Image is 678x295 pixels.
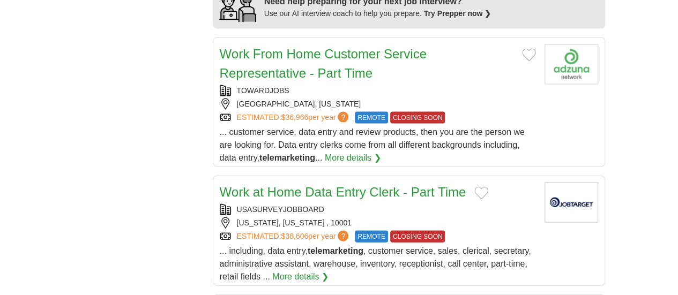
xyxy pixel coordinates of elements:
[264,8,491,19] div: Use our AI interview coach to help you prepare.
[220,85,536,96] div: TOWARDJOBS
[545,183,598,223] img: Company logo
[281,113,308,122] span: $36,966
[220,185,466,199] a: Work at Home Data Entry Clerk - Part Time
[220,99,536,110] div: [GEOGRAPHIC_DATA], [US_STATE]
[237,231,351,243] a: ESTIMATED:$38,606per year?
[220,204,536,215] div: USASURVEYJOBBOARD
[259,153,315,162] strong: telemarketing
[325,152,381,164] a: More details ❯
[355,112,388,124] span: REMOTE
[545,44,598,85] img: Company logo
[281,232,308,240] span: $38,606
[522,49,536,62] button: Add to favorite jobs
[220,47,427,80] a: Work From Home Customer Service Representative - Part Time
[338,112,348,123] span: ?
[220,246,531,281] span: ... including, data entry, , customer service, sales, clerical, secretary, administrative assista...
[390,231,445,243] span: CLOSING SOON
[474,187,488,200] button: Add to favorite jobs
[237,112,351,124] a: ESTIMATED:$36,966per year?
[338,231,348,241] span: ?
[424,9,491,18] a: Try Prepper now ❯
[308,246,363,255] strong: telemarketing
[220,127,525,162] span: ... customer service, data entry and review products, then you are the person we are looking for....
[355,231,388,243] span: REMOTE
[390,112,445,124] span: CLOSING SOON
[272,270,329,283] a: More details ❯
[220,217,536,229] div: [US_STATE], [US_STATE] , 10001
